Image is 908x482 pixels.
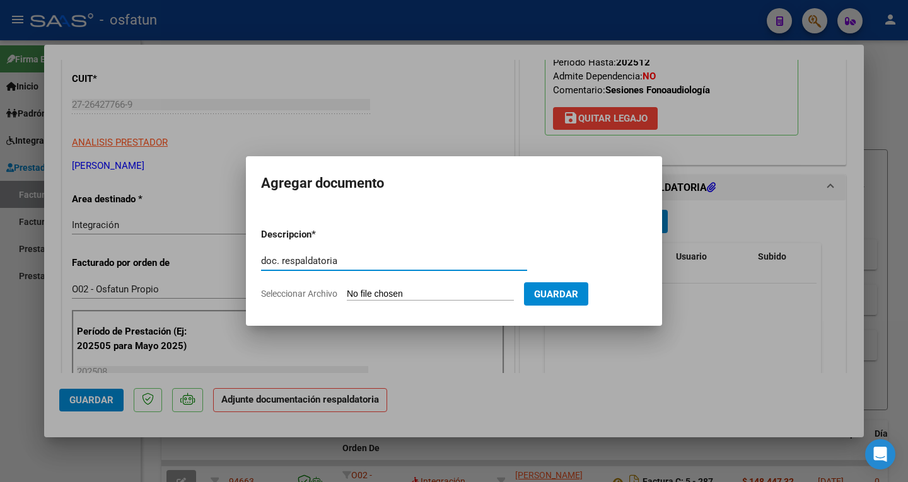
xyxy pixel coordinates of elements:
h2: Agregar documento [261,171,647,195]
span: Seleccionar Archivo [261,289,337,299]
p: Descripcion [261,227,377,242]
span: Guardar [534,289,578,300]
button: Guardar [524,282,588,306]
div: Open Intercom Messenger [865,439,895,469]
